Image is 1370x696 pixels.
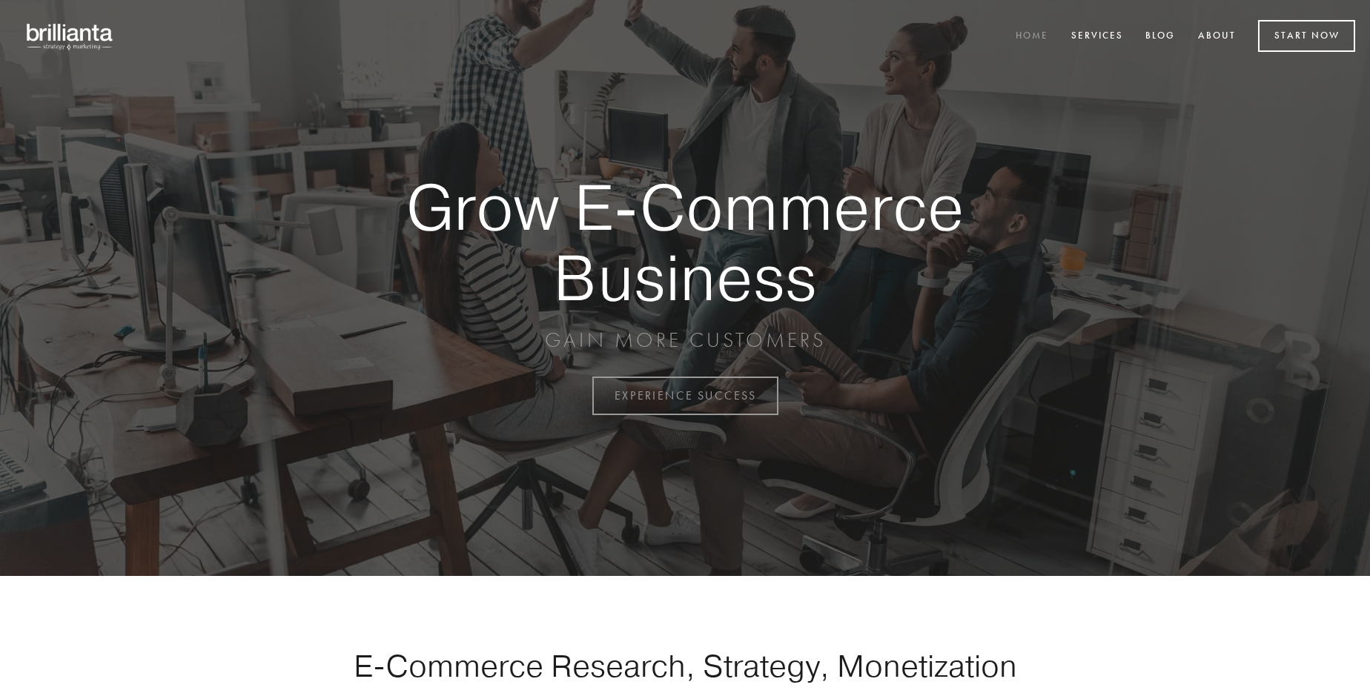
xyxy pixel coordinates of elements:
p: GAIN MORE CUSTOMERS [354,327,1016,354]
strong: Grow E-Commerce Business [354,172,1016,312]
a: Start Now [1258,20,1355,52]
h1: E-Commerce Research, Strategy, Monetization [307,647,1063,684]
a: About [1188,24,1245,49]
a: EXPERIENCE SUCCESS [592,377,778,415]
a: Home [1006,24,1058,49]
img: brillianta - research, strategy, marketing [15,15,126,58]
a: Blog [1136,24,1185,49]
a: Services [1062,24,1133,49]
